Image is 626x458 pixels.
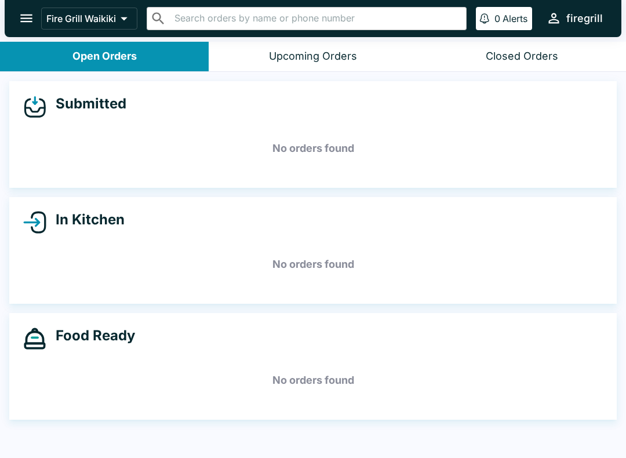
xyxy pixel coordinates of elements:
[46,211,125,228] h4: In Kitchen
[23,243,603,285] h5: No orders found
[46,327,135,344] h4: Food Ready
[541,6,607,31] button: firegrill
[46,13,116,24] p: Fire Grill Waikiki
[12,3,41,33] button: open drawer
[494,13,500,24] p: 0
[23,359,603,401] h5: No orders found
[486,50,558,63] div: Closed Orders
[41,8,137,30] button: Fire Grill Waikiki
[503,13,527,24] p: Alerts
[269,50,357,63] div: Upcoming Orders
[46,95,126,112] h4: Submitted
[72,50,137,63] div: Open Orders
[566,12,603,26] div: firegrill
[23,128,603,169] h5: No orders found
[171,10,461,27] input: Search orders by name or phone number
